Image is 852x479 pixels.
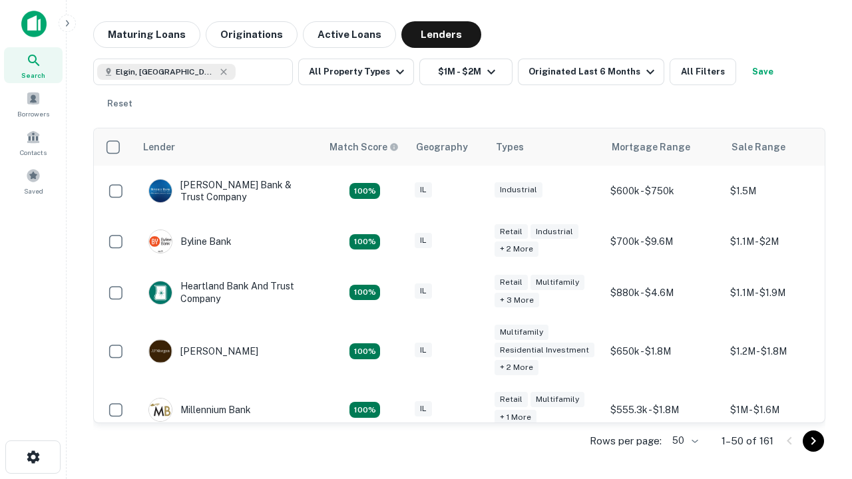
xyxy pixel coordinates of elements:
[21,70,45,80] span: Search
[148,280,308,304] div: Heartland Bank And Trust Company
[415,283,432,299] div: IL
[419,59,513,85] button: $1M - $2M
[329,140,396,154] h6: Match Score
[415,401,432,416] div: IL
[148,230,232,253] div: Byline Bank
[349,402,380,418] div: Matching Properties: 16, hasApolloMatch: undefined
[99,90,141,117] button: Reset
[4,124,63,160] a: Contacts
[667,431,700,450] div: 50
[722,433,773,449] p: 1–50 of 161
[415,182,432,198] div: IL
[590,433,662,449] p: Rows per page:
[4,86,63,122] a: Borrowers
[495,275,528,290] div: Retail
[4,163,63,199] a: Saved
[724,216,843,267] td: $1.1M - $2M
[604,385,724,435] td: $555.3k - $1.8M
[298,59,414,85] button: All Property Types
[531,392,584,407] div: Multifamily
[724,267,843,317] td: $1.1M - $1.9M
[21,11,47,37] img: capitalize-icon.png
[604,216,724,267] td: $700k - $9.6M
[495,241,538,257] div: + 2 more
[401,21,481,48] button: Lenders
[742,59,784,85] button: Save your search to get updates of matches that match your search criteria.
[143,139,175,155] div: Lender
[149,230,172,253] img: picture
[303,21,396,48] button: Active Loans
[415,343,432,358] div: IL
[20,147,47,158] span: Contacts
[349,343,380,359] div: Matching Properties: 24, hasApolloMatch: undefined
[17,108,49,119] span: Borrowers
[149,399,172,421] img: picture
[495,224,528,239] div: Retail
[803,430,824,452] button: Go to next page
[408,128,488,166] th: Geography
[531,224,578,239] div: Industrial
[149,281,172,304] img: picture
[724,166,843,216] td: $1.5M
[116,66,216,78] span: Elgin, [GEOGRAPHIC_DATA], [GEOGRAPHIC_DATA]
[93,21,200,48] button: Maturing Loans
[416,139,468,155] div: Geography
[349,183,380,199] div: Matching Properties: 28, hasApolloMatch: undefined
[724,318,843,385] td: $1.2M - $1.8M
[495,360,538,375] div: + 2 more
[604,166,724,216] td: $600k - $750k
[321,128,408,166] th: Capitalize uses an advanced AI algorithm to match your search with the best lender. The match sco...
[785,373,852,436] iframe: Chat Widget
[149,180,172,202] img: picture
[495,325,548,340] div: Multifamily
[529,64,658,80] div: Originated Last 6 Months
[149,340,172,363] img: picture
[724,128,843,166] th: Sale Range
[495,392,528,407] div: Retail
[732,139,785,155] div: Sale Range
[495,343,594,358] div: Residential Investment
[670,59,736,85] button: All Filters
[495,293,539,308] div: + 3 more
[24,186,43,196] span: Saved
[604,267,724,317] td: $880k - $4.6M
[349,285,380,301] div: Matching Properties: 20, hasApolloMatch: undefined
[148,398,251,422] div: Millennium Bank
[4,47,63,83] a: Search
[135,128,321,166] th: Lender
[488,128,604,166] th: Types
[329,140,399,154] div: Capitalize uses an advanced AI algorithm to match your search with the best lender. The match sco...
[604,318,724,385] td: $650k - $1.8M
[148,339,258,363] div: [PERSON_NAME]
[415,233,432,248] div: IL
[518,59,664,85] button: Originated Last 6 Months
[496,139,524,155] div: Types
[604,128,724,166] th: Mortgage Range
[495,182,542,198] div: Industrial
[206,21,298,48] button: Originations
[724,385,843,435] td: $1M - $1.6M
[495,410,536,425] div: + 1 more
[148,179,308,203] div: [PERSON_NAME] Bank & Trust Company
[531,275,584,290] div: Multifamily
[612,139,690,155] div: Mortgage Range
[349,234,380,250] div: Matching Properties: 17, hasApolloMatch: undefined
